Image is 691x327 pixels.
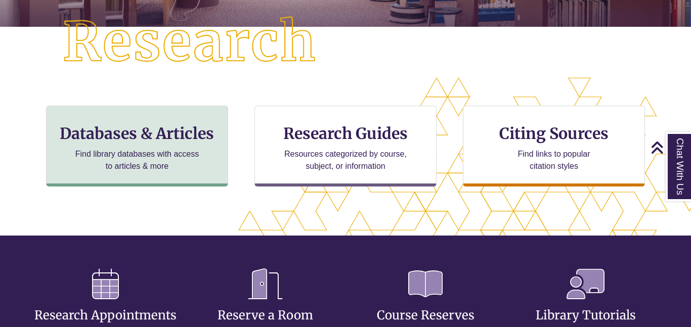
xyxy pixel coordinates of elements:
[280,148,412,172] p: Resources categorized by course, subject, or information
[492,124,616,143] h3: Citing Sources
[55,124,220,143] h3: Databases & Articles
[46,106,228,186] a: Databases & Articles Find library databases with access to articles & more
[463,106,645,186] a: Citing Sources Find links to popular citation styles
[263,124,428,143] h3: Research Guides
[536,283,636,323] a: Library Tutorials
[377,283,474,323] a: Course Reserves
[218,283,313,323] a: Reserve a Room
[651,141,688,154] a: Back to Top
[34,283,177,323] a: Research Appointments
[254,106,437,186] a: Research Guides Resources categorized by course, subject, or information
[71,148,203,172] p: Find library databases with access to articles & more
[505,148,603,172] p: Find links to popular citation styles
